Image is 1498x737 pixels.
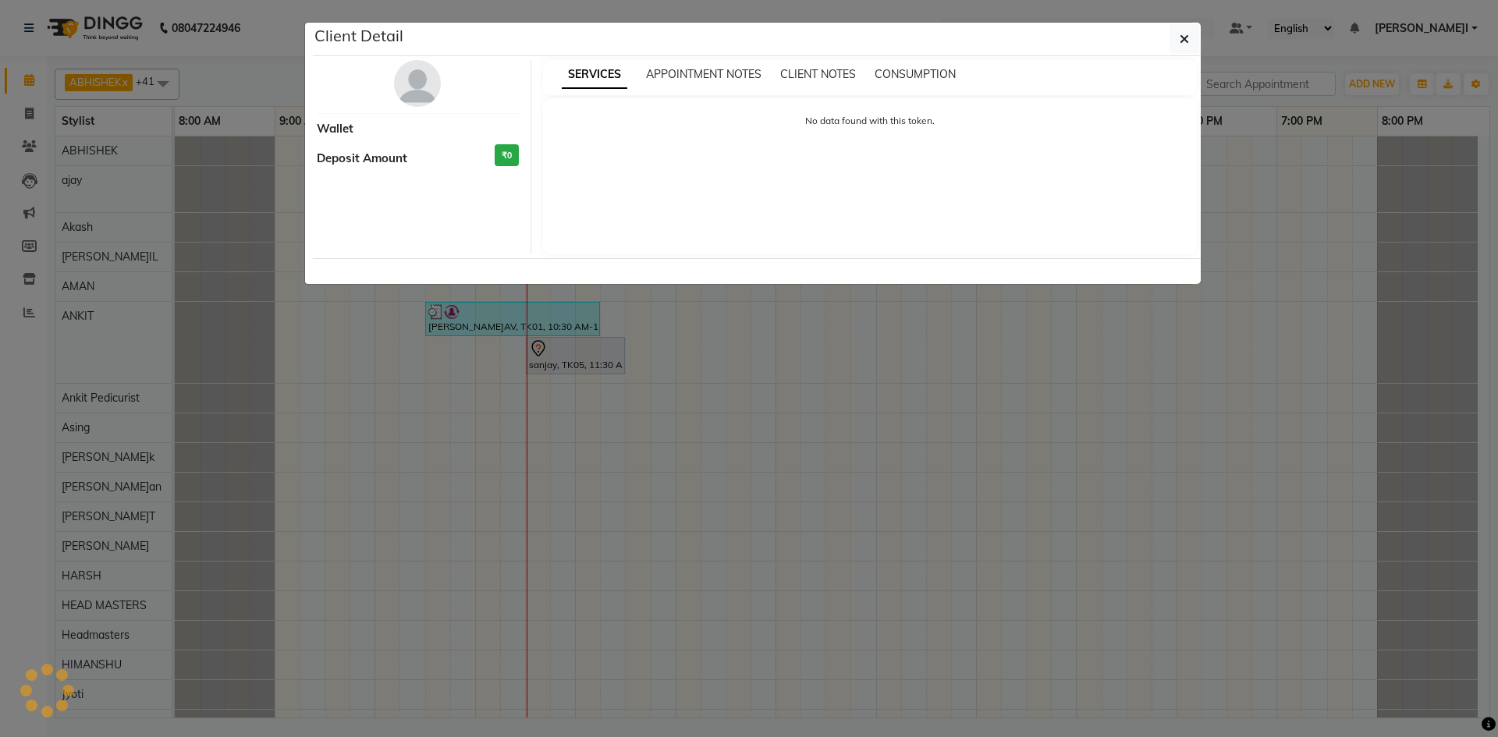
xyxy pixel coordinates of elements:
span: Deposit Amount [317,150,407,168]
p: No data found with this token. [559,114,1182,128]
h5: Client Detail [314,24,403,48]
span: APPOINTMENT NOTES [646,67,761,81]
img: avatar [394,60,441,107]
span: CONSUMPTION [875,67,956,81]
span: CLIENT NOTES [780,67,856,81]
span: Wallet [317,120,353,138]
span: SERVICES [562,61,627,89]
h3: ₹0 [495,144,519,167]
